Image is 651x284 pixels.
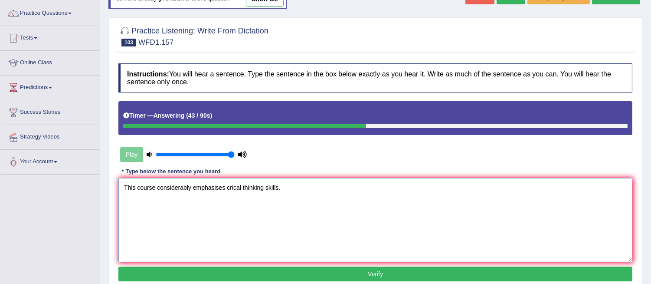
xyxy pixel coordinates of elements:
a: Predictions [0,76,99,97]
span: 103 [121,39,136,46]
h4: You will hear a sentence. Type the sentence in the box below exactly as you hear it. Write as muc... [118,63,632,92]
a: Tests [0,26,99,48]
a: Your Account [0,150,99,172]
a: Practice Questions [0,1,99,23]
a: Strategy Videos [0,125,99,147]
a: Online Class [0,51,99,73]
small: WFD1.157 [138,38,173,46]
b: ) [210,112,213,119]
b: 43 / 90s [188,112,210,119]
b: Answering [154,112,185,119]
b: ( [186,112,188,119]
h2: Practice Listening: Write From Dictation [118,25,268,46]
b: Instructions: [127,70,169,78]
h5: Timer — [123,112,212,119]
button: Verify [118,267,632,281]
div: * Type below the sentence you heard [118,168,224,176]
a: Success Stories [0,100,99,122]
